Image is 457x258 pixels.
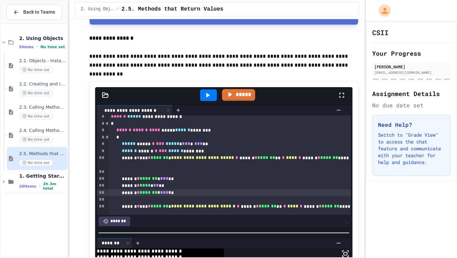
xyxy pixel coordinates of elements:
[19,35,66,41] span: 2. Using Objects
[378,132,445,166] p: Switch to "Grade View" to access the chat feature and communicate with your teacher for help and ...
[19,105,66,110] span: 2.3. Calling Methods Without Parameters
[19,128,66,134] span: 2.4. Calling Methods With Parameters
[372,49,451,58] h2: Your Progress
[81,6,114,12] span: 2. Using Objects
[19,113,53,120] span: No time set
[378,121,445,129] h3: Need Help?
[374,70,449,75] div: [EMAIL_ADDRESS][DOMAIN_NAME]
[19,81,66,87] span: 2.2. Creating and Initializing Objects: Constructors
[36,44,38,50] span: •
[19,160,53,166] span: No time set
[39,184,40,189] span: •
[19,58,66,64] span: 2.1. Objects - Instances of Classes
[374,64,449,70] div: [PERSON_NAME]
[40,45,65,49] span: No time set
[19,67,53,73] span: No time set
[372,101,451,109] div: No due date set
[116,6,119,12] span: /
[43,182,66,191] span: 2h 3m total
[19,184,36,189] span: 20 items
[372,28,389,37] h1: CSII
[372,89,451,98] h2: Assignment Details
[19,173,66,179] span: 1. Getting Started and Primitive Types
[121,5,223,13] span: 2.5. Methods that Return Values
[23,9,55,16] span: Back to Teams
[6,5,62,19] button: Back to Teams
[19,90,53,96] span: No time set
[19,151,66,157] span: 2.5. Methods that Return Values
[19,45,34,49] span: 5 items
[371,3,393,18] div: My Account
[19,136,53,143] span: No time set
